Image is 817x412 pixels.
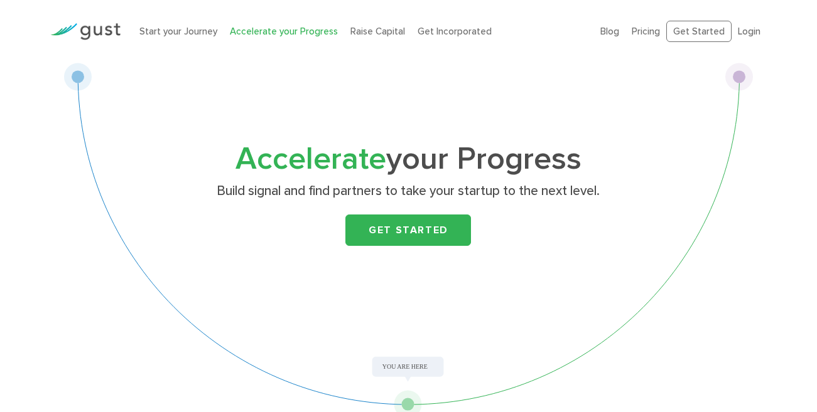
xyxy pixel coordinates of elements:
[235,140,386,177] span: Accelerate
[160,145,656,174] h1: your Progress
[139,26,217,37] a: Start your Journey
[50,23,121,40] img: Gust Logo
[345,214,471,246] a: Get Started
[632,26,660,37] a: Pricing
[666,21,732,43] a: Get Started
[738,26,760,37] a: Login
[230,26,338,37] a: Accelerate your Progress
[350,26,405,37] a: Raise Capital
[418,26,492,37] a: Get Incorporated
[600,26,619,37] a: Blog
[165,182,652,200] p: Build signal and find partners to take your startup to the next level.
